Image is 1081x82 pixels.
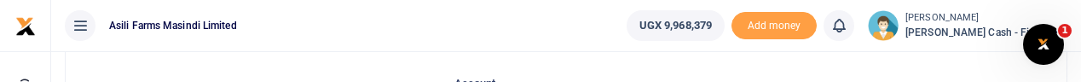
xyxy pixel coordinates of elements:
[731,12,817,40] span: Add money
[15,19,36,32] a: logo-small logo-large logo-large
[868,10,1067,41] a: profile-user [PERSON_NAME] [PERSON_NAME] Cash - Finance
[731,12,817,40] li: Toup your wallet
[1058,24,1072,38] span: 1
[905,11,1067,26] small: [PERSON_NAME]
[731,18,817,31] a: Add money
[627,10,725,41] a: UGX 9,968,379
[1023,24,1064,65] iframe: Intercom live chat
[15,16,36,37] img: logo-small
[620,10,731,41] li: Wallet ballance
[868,10,899,41] img: profile-user
[639,17,712,34] span: UGX 9,968,379
[905,25,1067,40] span: [PERSON_NAME] Cash - Finance
[102,18,244,33] span: Asili Farms Masindi Limited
